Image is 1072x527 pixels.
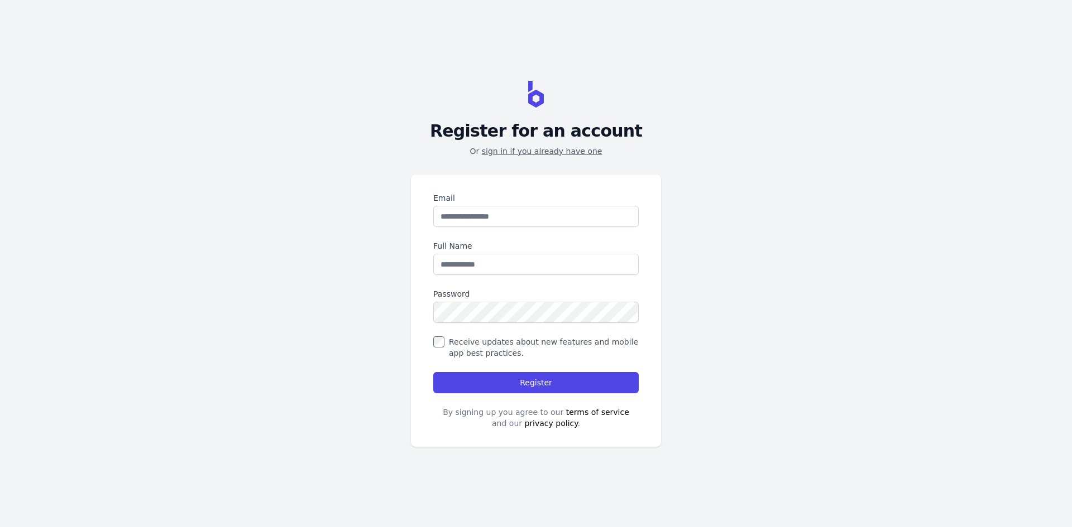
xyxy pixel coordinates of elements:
p: Or [470,146,602,157]
a: privacy policy [524,419,577,428]
span: Register [520,377,552,388]
img: BravoShop [528,81,544,108]
label: Email [433,192,639,204]
h2: Register for an account [430,121,642,141]
button: Register [433,372,639,393]
div: By signing up you agree to our and our . [433,407,639,429]
a: sign in if you already have one [482,147,602,156]
input: Receive updates about new features and mobile app best practices. [433,336,444,347]
a: terms of service [566,408,629,417]
label: Password [433,288,639,299]
label: Receive updates about new features and mobile app best practices. [433,336,639,359]
label: Full Name [433,240,639,252]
